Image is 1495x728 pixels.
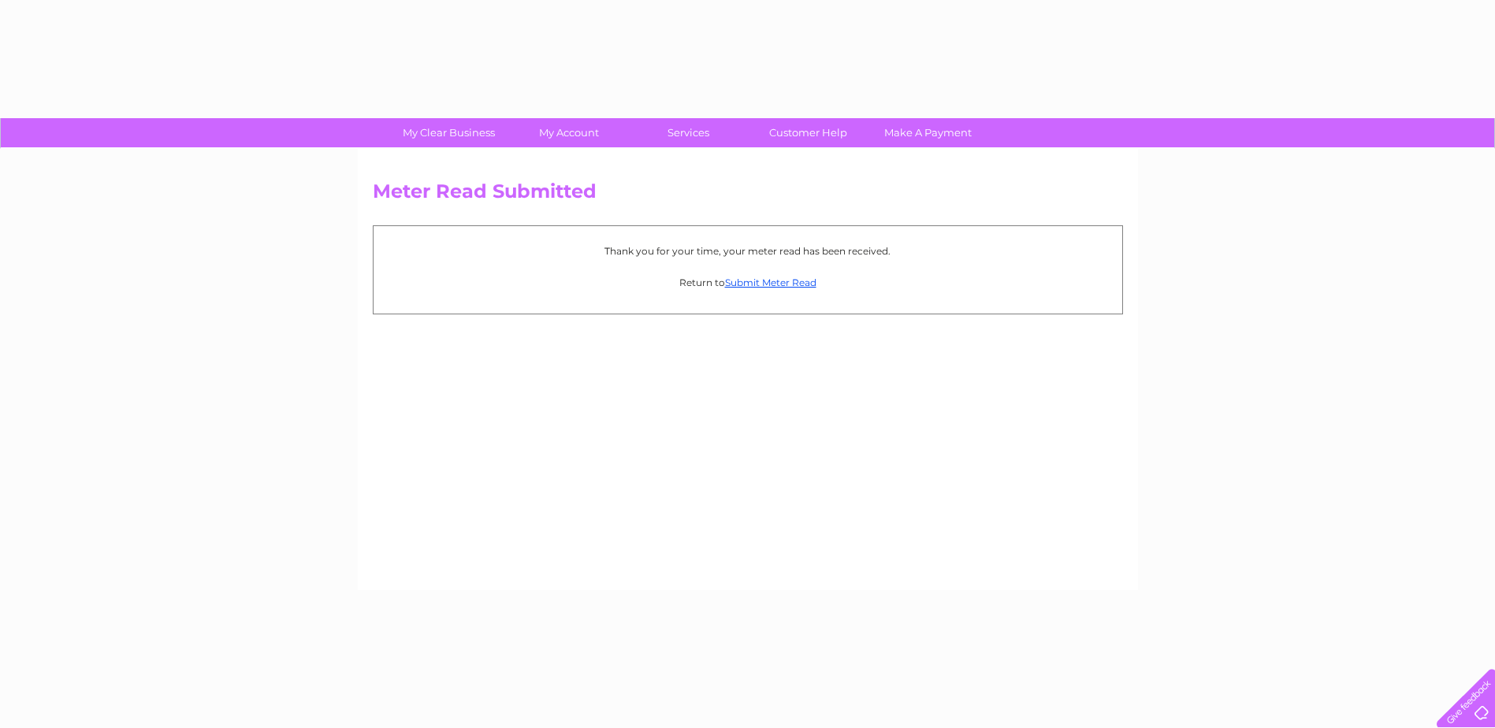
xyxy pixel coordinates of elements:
h2: Meter Read Submitted [373,180,1123,210]
p: Thank you for your time, your meter read has been received. [381,243,1114,258]
a: My Clear Business [384,118,514,147]
p: Return to [381,275,1114,290]
a: Submit Meter Read [725,277,816,288]
a: Customer Help [743,118,873,147]
a: Services [623,118,753,147]
a: Make A Payment [863,118,993,147]
a: My Account [504,118,634,147]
